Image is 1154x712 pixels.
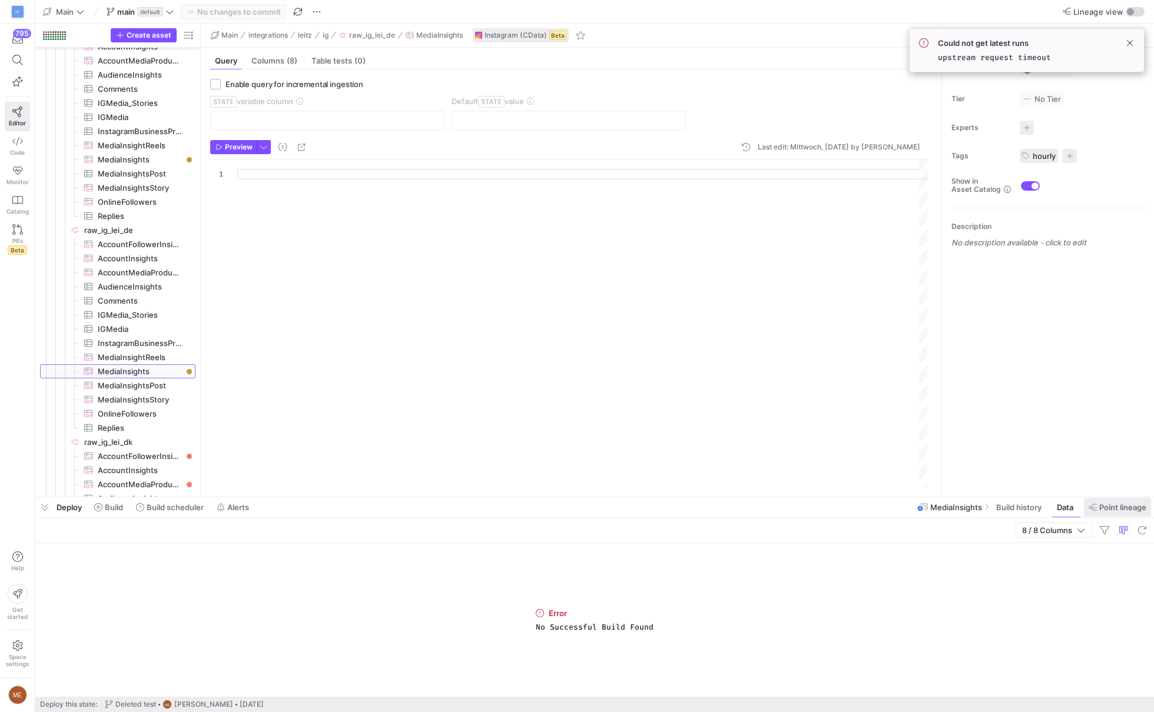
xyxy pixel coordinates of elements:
span: Preview [225,143,253,151]
div: Press SPACE to select this row. [40,477,195,491]
a: MediaInsightReels​​​​​​​​​ [40,138,195,152]
a: AudienceInsights​​​​​​​​​ [40,491,195,505]
button: Create asset [111,28,177,42]
span: Space settings [6,653,29,667]
span: AccountInsights​​​​​​​​​ [98,252,182,265]
span: Replies​​​​​​​​​ [98,209,182,223]
div: Press SPACE to select this row. [40,421,195,435]
button: Build [89,497,128,517]
a: Code [5,131,30,161]
div: Press SPACE to select this row. [40,463,195,477]
span: Editor [9,119,26,127]
a: IGMedia​​​​​​​​​ [40,322,195,336]
span: MediaInsights [416,31,463,39]
span: Comments​​​​​​​​​ [98,294,182,308]
div: Press SPACE to select this row. [40,265,195,280]
span: Main [221,31,238,39]
span: MediaInsightsPost​​​​​​​​​ [98,167,182,181]
span: Get started [7,606,28,620]
span: MediaInsights [930,503,982,512]
span: MediaInsightsPost​​​​​​​​​ [98,379,182,392]
span: Data [1057,503,1073,512]
div: Press SPACE to select this row. [40,223,195,237]
a: MediaInsightReels​​​​​​​​​ [40,350,195,364]
div: ME [163,700,172,709]
a: Spacesettings [5,635,30,673]
div: Press SPACE to select this row. [40,435,195,449]
a: AccountFollowerInsights​​​​​​​​​ [40,449,195,463]
span: InstagramBusinessProfile​​​​​​​​​ [98,337,182,350]
button: Build history [991,497,1049,517]
span: InstagramBusinessProfile​​​​​​​​​ [98,125,182,138]
span: hourly [1033,151,1056,161]
button: Preview [210,140,257,154]
span: leitz [298,31,312,39]
span: Main [56,7,74,16]
span: AccountFollowerInsights​​​​​​​​​ [98,450,182,463]
span: Deploy this state: [40,700,97,708]
div: Press SPACE to select this row. [40,96,195,110]
span: Create asset [127,31,171,39]
button: Main [40,4,87,19]
button: ME [5,683,30,707]
span: AudienceInsights​​​​​​​​​ [98,492,182,505]
div: Press SPACE to select this row. [40,68,195,82]
div: Press SPACE to select this row. [40,449,195,463]
div: Press SPACE to select this row. [40,336,195,350]
span: raw_ig_lei_de [349,31,395,39]
span: main [117,7,135,16]
a: raw_ig_lei_dk​​​​​​​​ [40,435,195,449]
span: AccountInsights​​​​​​​​​ [98,464,182,477]
div: Press SPACE to select this row. [40,322,195,336]
span: Point lineage [1099,503,1146,512]
span: STATE [478,96,505,108]
div: Press SPACE to select this row. [40,195,195,209]
span: Beta [549,31,566,40]
a: raw_ig_lei_de​​​​​​​​ [40,223,195,237]
a: MediaInsightsStory​​​​​​​​​ [40,181,195,195]
span: Deploy [57,503,82,512]
span: ig [323,31,329,39]
span: Experts [951,124,1010,132]
span: Replies​​​​​​​​​ [98,421,182,435]
span: (8) [287,57,297,65]
div: Press SPACE to select this row. [40,251,195,265]
span: Enable query for incremental ingestion [226,79,363,89]
a: IGMedia_Stories​​​​​​​​​ [40,96,195,110]
button: Build scheduler [131,497,209,517]
span: MediaInsightsStory​​​​​​​​​ [98,181,182,195]
span: No Tier [1023,94,1061,104]
span: IGMedia_Stories​​​​​​​​​ [98,97,182,110]
span: Catalog [6,208,29,215]
a: Replies​​​​​​​​​ [40,421,195,435]
span: Columns [251,57,297,65]
a: IGMedia​​​​​​​​​ [40,110,195,124]
div: Press SPACE to select this row. [40,350,195,364]
a: AudienceInsights​​​​​​​​​ [40,68,195,82]
a: Catalog [5,190,30,219]
span: raw_ig_lei_de​​​​​​​​ [84,224,194,237]
a: MediaInsights​​​​​​​​​ [40,152,195,167]
span: [PERSON_NAME] [174,700,233,708]
div: Press SPACE to select this row. [40,378,195,392]
div: Press SPACE to select this row. [40,138,195,152]
div: VF [12,6,24,18]
button: Alerts [211,497,254,517]
span: No Successful Build Found [536,623,654,632]
div: Press SPACE to select this row. [40,124,195,138]
a: PRsBeta [5,219,30,259]
span: AccountMediaProductType​​​​​​​​​ [98,266,182,280]
a: MediaInsights​​​​​​​​​ [40,364,195,378]
button: integrations [246,28,291,42]
span: [DATE] [240,700,264,708]
a: AccountMediaProductType​​​​​​​​​ [40,54,195,68]
span: MediaInsightReels​​​​​​​​​ [98,139,182,152]
a: AccountMediaProductType​​​​​​​​​ [40,477,195,491]
button: leitz [295,28,315,42]
span: IGMedia_Stories​​​​​​​​​ [98,308,182,322]
button: Help [5,546,30,577]
span: Could not get latest runs [938,38,1051,48]
p: Description [951,222,1149,231]
div: Press SPACE to select this row. [40,491,195,505]
span: (0) [354,57,366,65]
